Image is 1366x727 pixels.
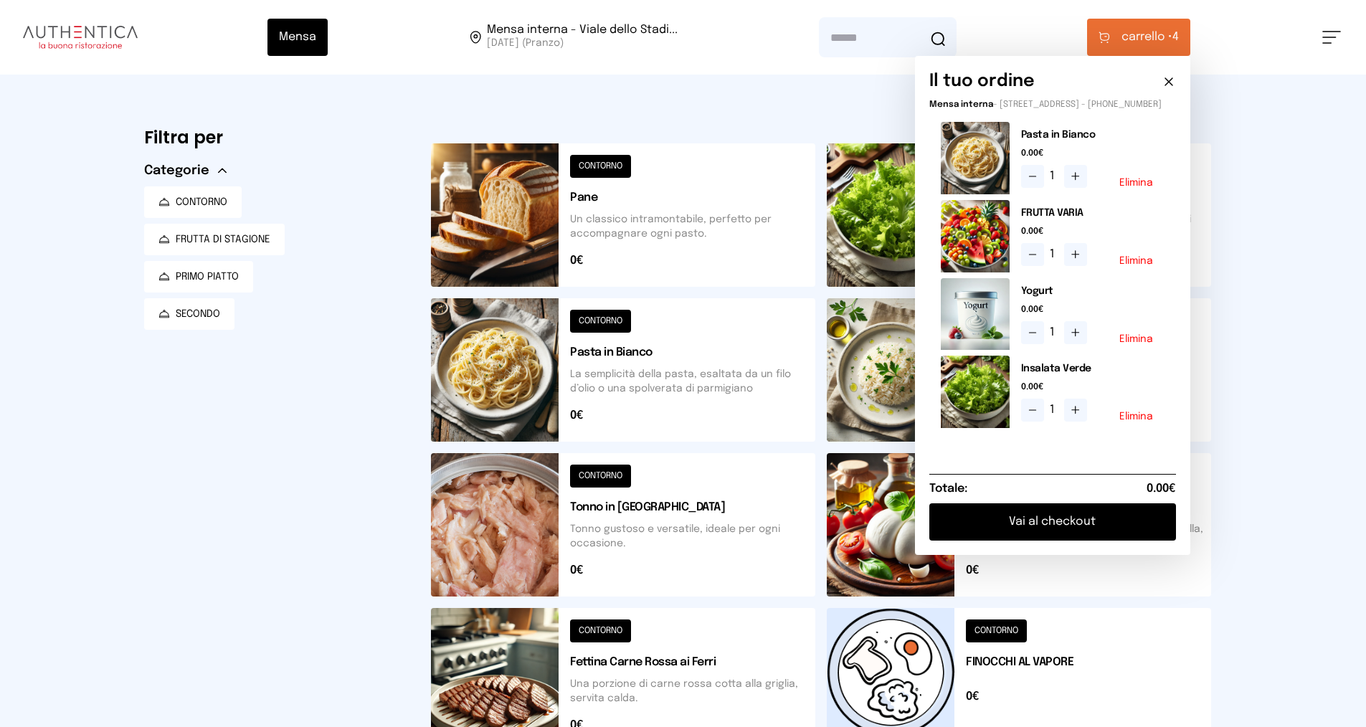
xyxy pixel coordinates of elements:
[1021,361,1165,376] h2: Insalata Verde
[1021,206,1165,220] h2: FRUTTA VARIA
[176,307,220,321] span: SECONDO
[941,122,1010,194] img: media
[1021,226,1165,237] span: 0.00€
[1121,29,1179,46] span: 4
[144,224,285,255] button: FRUTTA DI STAGIONE
[144,126,408,149] h6: Filtra per
[1050,324,1058,341] span: 1
[1050,246,1058,263] span: 1
[487,36,678,50] span: [DATE] (Pranzo)
[1050,168,1058,185] span: 1
[176,195,227,209] span: CONTORNO
[1121,29,1172,46] span: carrello •
[1119,412,1153,422] button: Elimina
[929,99,1176,110] p: - [STREET_ADDRESS] - [PHONE_NUMBER]
[1021,148,1165,159] span: 0.00€
[144,186,242,218] button: CONTORNO
[487,24,678,50] span: Viale dello Stadio, 77, 05100 Terni TR, Italia
[1021,284,1165,298] h2: Yogurt
[941,200,1010,272] img: media
[929,503,1176,541] button: Vai al checkout
[1119,334,1153,344] button: Elimina
[1021,128,1165,142] h2: Pasta in Bianco
[1087,19,1190,56] button: carrello •4
[1021,381,1165,393] span: 0.00€
[941,278,1010,351] img: media
[1050,401,1058,419] span: 1
[267,19,328,56] button: Mensa
[941,356,1010,428] img: media
[144,261,253,293] button: PRIMO PIATTO
[144,161,227,181] button: Categorie
[176,270,239,284] span: PRIMO PIATTO
[929,70,1035,93] h6: Il tuo ordine
[929,480,967,498] h6: Totale:
[929,100,993,109] span: Mensa interna
[144,161,209,181] span: Categorie
[176,232,270,247] span: FRUTTA DI STAGIONE
[1147,480,1176,498] span: 0.00€
[1021,304,1165,315] span: 0.00€
[23,26,138,49] img: logo.8f33a47.png
[144,298,234,330] button: SECONDO
[1119,256,1153,266] button: Elimina
[1119,178,1153,188] button: Elimina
